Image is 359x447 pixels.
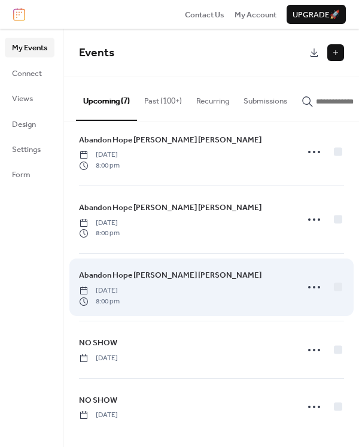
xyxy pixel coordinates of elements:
[189,77,236,119] button: Recurring
[79,42,114,64] span: Events
[79,160,120,171] span: 8:00 pm
[79,269,261,282] a: Abandon Hope [PERSON_NAME] [PERSON_NAME]
[12,93,33,105] span: Views
[12,169,31,181] span: Form
[79,133,261,147] a: Abandon Hope [PERSON_NAME] [PERSON_NAME]
[5,63,54,83] a: Connect
[79,150,120,160] span: [DATE]
[185,9,224,21] span: Contact Us
[5,165,54,184] a: Form
[5,89,54,108] a: Views
[79,394,117,407] a: NO SHOW
[79,202,261,214] span: Abandon Hope [PERSON_NAME] [PERSON_NAME]
[287,5,346,24] button: Upgrade🚀
[235,9,276,21] span: My Account
[185,8,224,20] a: Contact Us
[79,134,261,146] span: Abandon Hope [PERSON_NAME] [PERSON_NAME]
[12,118,36,130] span: Design
[79,353,118,364] span: [DATE]
[5,114,54,133] a: Design
[235,8,276,20] a: My Account
[12,144,41,156] span: Settings
[79,410,118,421] span: [DATE]
[236,77,294,119] button: Submissions
[79,285,120,296] span: [DATE]
[13,8,25,21] img: logo
[79,201,261,214] a: Abandon Hope [PERSON_NAME] [PERSON_NAME]
[76,77,137,120] button: Upcoming (7)
[79,394,117,406] span: NO SHOW
[293,9,340,21] span: Upgrade 🚀
[5,38,54,57] a: My Events
[12,68,42,80] span: Connect
[79,228,120,239] span: 8:00 pm
[79,337,117,349] span: NO SHOW
[79,269,261,281] span: Abandon Hope [PERSON_NAME] [PERSON_NAME]
[79,336,117,349] a: NO SHOW
[79,296,120,307] span: 8:00 pm
[137,77,189,119] button: Past (100+)
[12,42,47,54] span: My Events
[5,139,54,159] a: Settings
[79,218,120,229] span: [DATE]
